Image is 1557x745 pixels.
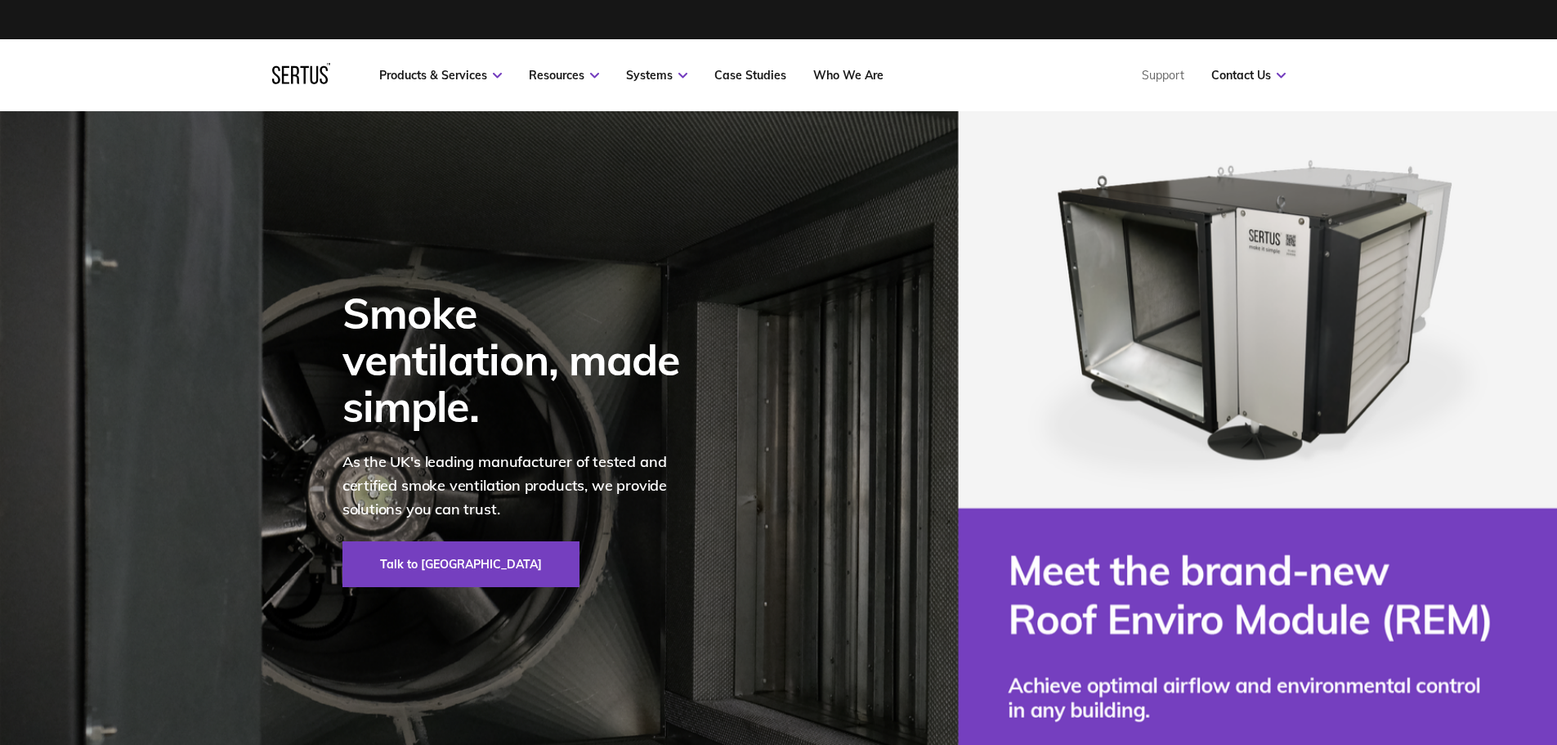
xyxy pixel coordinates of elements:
[342,541,579,587] a: Talk to [GEOGRAPHIC_DATA]
[626,68,687,83] a: Systems
[714,68,786,83] a: Case Studies
[1142,68,1184,83] a: Support
[379,68,502,83] a: Products & Services
[1211,68,1286,83] a: Contact Us
[342,451,702,521] p: As the UK's leading manufacturer of tested and certified smoke ventilation products, we provide s...
[813,68,884,83] a: Who We Are
[529,68,599,83] a: Resources
[342,289,702,430] div: Smoke ventilation, made simple.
